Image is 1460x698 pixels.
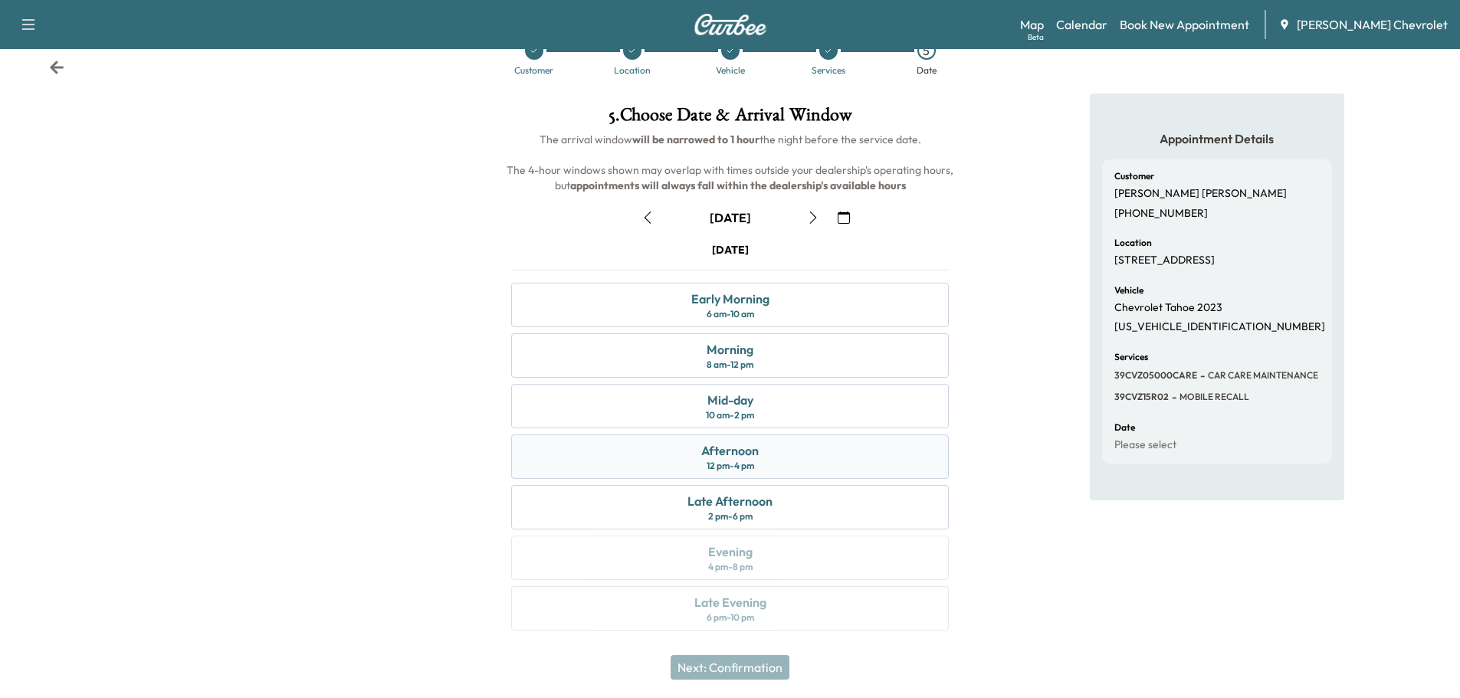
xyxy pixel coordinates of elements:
h5: Appointment Details [1102,130,1332,147]
h6: Services [1114,352,1148,362]
div: Early Morning [691,290,769,308]
div: Vehicle [716,66,745,75]
b: appointments will always fall within the dealership's available hours [570,179,906,192]
p: Chevrolet Tahoe 2023 [1114,301,1222,315]
span: The arrival window the night before the service date. The 4-hour windows shown may overlap with t... [507,133,956,192]
div: Location [614,66,651,75]
div: 5 [917,41,936,60]
span: MOBILE RECALL [1176,391,1249,403]
div: 10 am - 2 pm [706,409,754,421]
div: Mid-day [707,391,753,409]
span: [PERSON_NAME] Chevrolet [1297,15,1448,34]
span: 39CVZ15R02 [1114,391,1169,403]
span: - [1197,368,1205,383]
a: Book New Appointment [1120,15,1249,34]
h1: 5 . Choose Date & Arrival Window [499,106,961,132]
div: 2 pm - 6 pm [708,510,753,523]
div: [DATE] [712,242,749,257]
span: CAR CARE MAINTENANCE [1205,369,1318,382]
div: Services [812,66,845,75]
h6: Customer [1114,172,1154,181]
div: Afternoon [701,441,759,460]
p: Please select [1114,438,1176,452]
b: will be narrowed to 1 hour [632,133,760,146]
p: [PERSON_NAME] [PERSON_NAME] [1114,187,1287,201]
div: 6 am - 10 am [707,308,754,320]
p: [US_VEHICLE_IDENTIFICATION_NUMBER] [1114,320,1325,334]
div: 12 pm - 4 pm [707,460,754,472]
div: Date [917,66,937,75]
div: Customer [514,66,553,75]
span: 39CVZ05000CARE [1114,369,1197,382]
h6: Location [1114,238,1152,247]
div: Morning [707,340,753,359]
h6: Vehicle [1114,286,1143,295]
div: Late Afternoon [687,492,773,510]
div: [DATE] [710,209,751,226]
div: 8 am - 12 pm [707,359,753,371]
p: [PHONE_NUMBER] [1114,207,1208,221]
h6: Date [1114,423,1135,432]
a: MapBeta [1020,15,1044,34]
div: Beta [1028,31,1044,43]
a: Calendar [1056,15,1107,34]
div: Back [49,60,64,75]
p: [STREET_ADDRESS] [1114,254,1215,267]
span: - [1169,389,1176,405]
img: Curbee Logo [694,14,767,35]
